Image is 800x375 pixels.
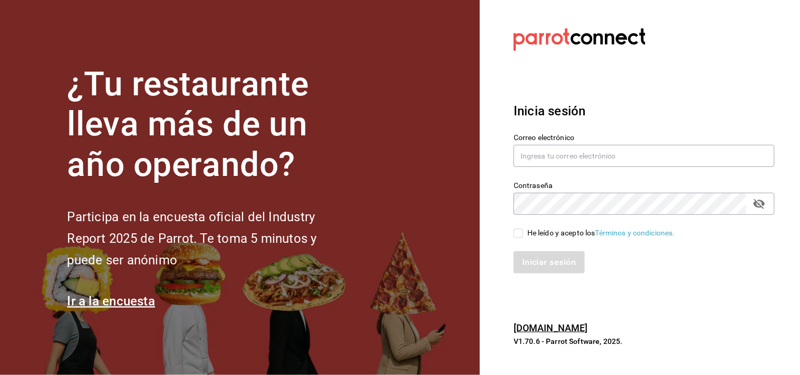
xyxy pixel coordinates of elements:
label: Correo electrónico [514,134,775,141]
h1: ¿Tu restaurante lleva más de un año operando? [67,64,352,185]
button: passwordField [750,195,768,213]
a: Ir a la encuesta [67,294,155,309]
h3: Inicia sesión [514,102,775,121]
a: Términos y condiciones. [595,229,675,237]
h2: Participa en la encuesta oficial del Industry Report 2025 de Parrot. Te toma 5 minutos y puede se... [67,206,352,271]
input: Ingresa tu correo electrónico [514,145,775,167]
label: Contraseña [514,182,775,189]
div: He leído y acepto los [527,228,675,239]
a: [DOMAIN_NAME] [514,322,588,333]
p: V1.70.6 - Parrot Software, 2025. [514,336,775,347]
